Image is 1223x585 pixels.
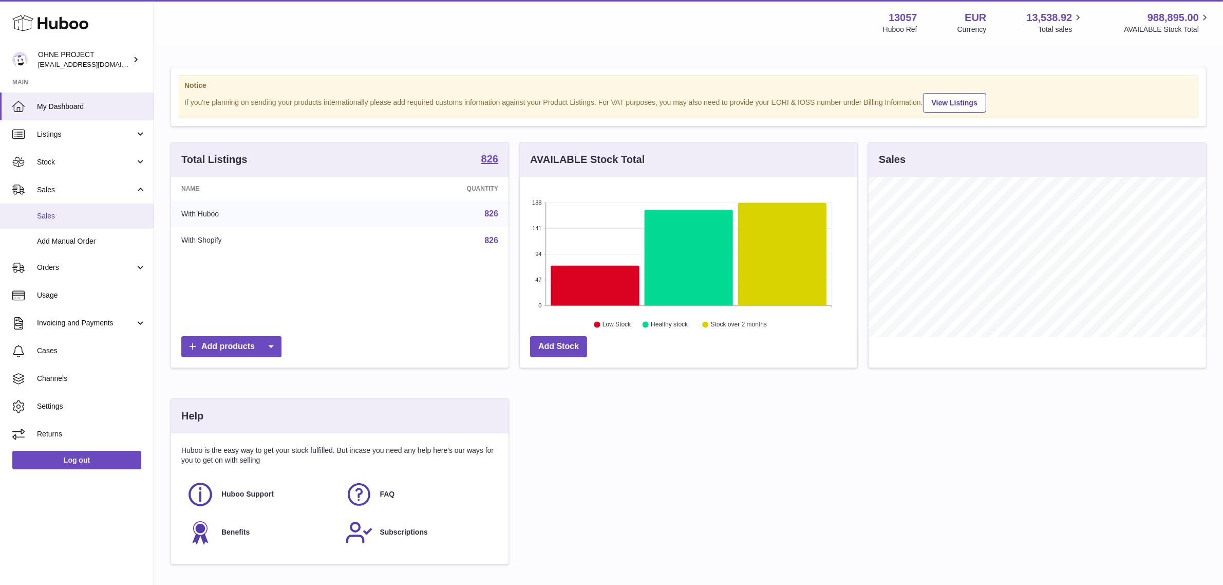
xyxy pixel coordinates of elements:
[171,227,353,254] td: With Shopify
[1038,25,1084,34] span: Total sales
[37,290,146,300] span: Usage
[37,263,135,272] span: Orders
[965,11,986,25] strong: EUR
[184,81,1193,90] strong: Notice
[923,93,986,113] a: View Listings
[883,25,917,34] div: Huboo Ref
[186,481,335,508] a: Huboo Support
[37,102,146,112] span: My Dashboard
[889,11,917,25] strong: 13057
[171,177,353,200] th: Name
[37,157,135,167] span: Stock
[184,92,1193,113] div: If you're planning on sending your products internationally please add required customs informati...
[603,321,631,328] text: Low Stock
[37,130,135,139] span: Listings
[532,199,541,206] text: 188
[171,200,353,227] td: With Huboo
[37,236,146,246] span: Add Manual Order
[651,321,688,328] text: Healthy stock
[181,446,498,465] p: Huboo is the easy way to get your stock fulfilled. But incase you need any help here's our ways f...
[37,318,135,328] span: Invoicing and Payments
[37,211,146,221] span: Sales
[380,527,428,537] span: Subscriptions
[186,519,335,546] a: Benefits
[38,50,130,69] div: OHNE PROJECT
[181,336,281,357] a: Add products
[711,321,767,328] text: Stock over 2 months
[12,451,141,469] a: Log out
[484,209,498,218] a: 826
[38,60,151,68] span: [EMAIL_ADDRESS][DOMAIN_NAME]
[345,519,494,546] a: Subscriptions
[532,225,541,231] text: 141
[181,409,203,423] h3: Help
[879,153,906,167] h3: Sales
[1124,11,1211,34] a: 988,895.00 AVAILABLE Stock Total
[353,177,509,200] th: Quantity
[1026,11,1084,34] a: 13,538.92 Total sales
[538,302,541,308] text: 0
[221,489,274,499] span: Huboo Support
[535,277,541,283] text: 47
[37,401,146,411] span: Settings
[481,154,498,164] strong: 826
[345,481,494,508] a: FAQ
[530,336,587,357] a: Add Stock
[530,153,645,167] h3: AVAILABLE Stock Total
[481,154,498,166] a: 826
[1147,11,1199,25] span: 988,895.00
[181,153,248,167] h3: Total Listings
[37,185,135,195] span: Sales
[1026,11,1072,25] span: 13,538.92
[535,251,541,257] text: 94
[37,374,146,383] span: Channels
[221,527,250,537] span: Benefits
[37,346,146,356] span: Cases
[1124,25,1211,34] span: AVAILABLE Stock Total
[957,25,987,34] div: Currency
[37,429,146,439] span: Returns
[12,52,28,67] img: internalAdmin-13057@internal.huboo.com
[380,489,395,499] span: FAQ
[484,236,498,245] a: 826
